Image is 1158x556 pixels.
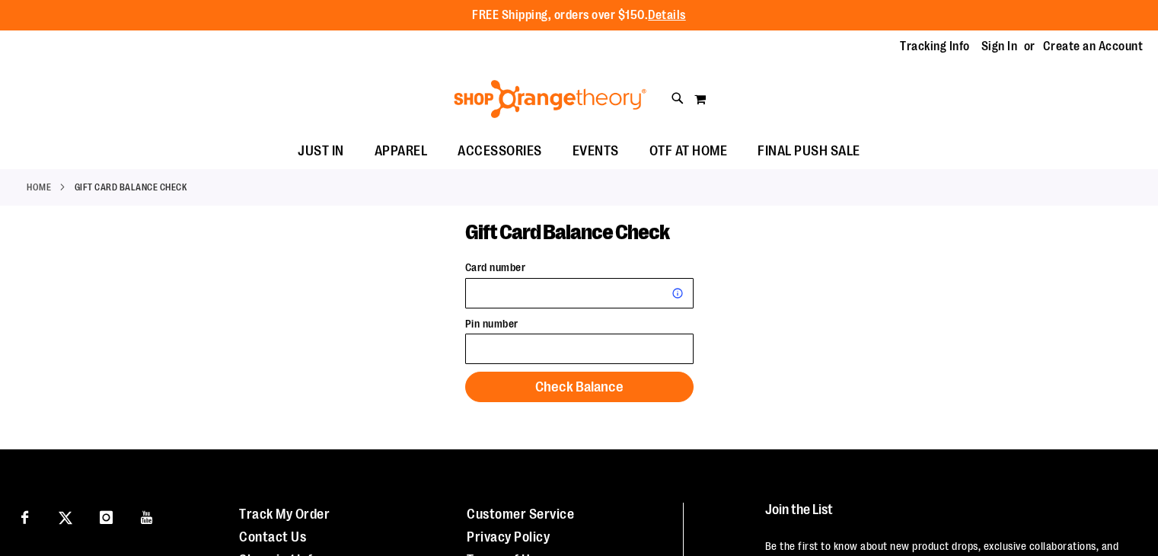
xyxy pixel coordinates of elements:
a: Track My Order [239,506,330,522]
a: Visit our Facebook page [11,503,38,529]
a: Visit our Instagram page [93,503,120,529]
strong: Gift Card Balance Check [75,181,187,194]
span: ACCESSORIES [458,134,542,168]
span: Check Balance [535,379,624,395]
img: Shop Orangetheory [451,80,649,118]
a: Visit our X page [53,503,79,529]
a: Sign In [981,38,1018,55]
h4: Join the List [765,503,1128,531]
a: Privacy Policy [467,529,550,545]
a: Home [27,181,51,194]
a: Customer Service [467,506,574,522]
img: Twitter [59,511,72,525]
h3: Gift Card Balance Check [465,221,694,244]
a: Tracking Info [900,38,970,55]
span: FINAL PUSH SALE [758,134,860,168]
a: Create an Account [1043,38,1144,55]
p: FREE Shipping, orders over $150. [472,7,686,24]
button: Check Balance [465,372,694,402]
span: EVENTS [573,134,619,168]
span: JUST IN [298,134,344,168]
span: OTF AT HOME [649,134,728,168]
span: Card number [465,261,526,273]
span: Pin number [465,318,518,330]
span: APPAREL [375,134,428,168]
a: Visit our Youtube page [134,503,161,529]
a: Contact Us [239,529,306,545]
a: Details [648,8,686,22]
